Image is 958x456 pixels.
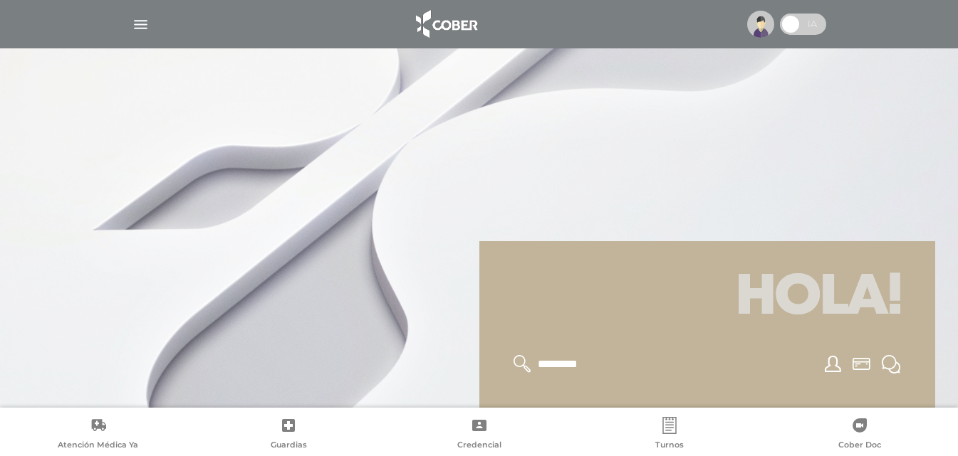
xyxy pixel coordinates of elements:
[271,440,307,452] span: Guardias
[58,440,138,452] span: Atención Médica Ya
[496,258,918,338] h1: Hola!
[574,417,764,453] a: Turnos
[765,417,955,453] a: Cober Doc
[132,16,150,33] img: Cober_menu-lines-white.svg
[408,7,483,41] img: logo_cober_home-white.png
[747,11,774,38] img: profile-placeholder.svg
[193,417,383,453] a: Guardias
[384,417,574,453] a: Credencial
[457,440,501,452] span: Credencial
[3,417,193,453] a: Atención Médica Ya
[838,440,881,452] span: Cober Doc
[655,440,684,452] span: Turnos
